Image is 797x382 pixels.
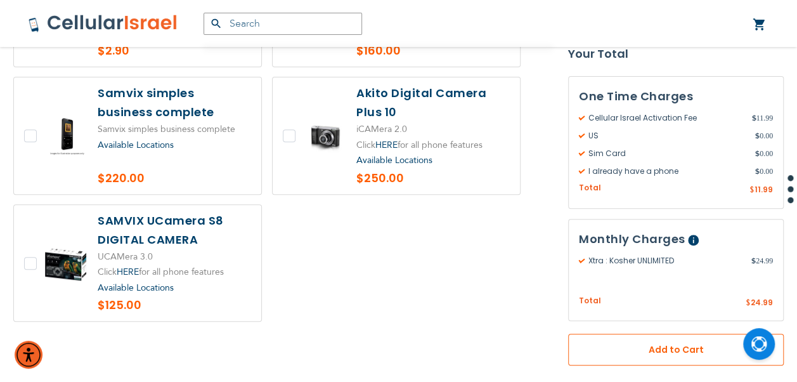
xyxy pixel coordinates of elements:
a: Available Locations [98,139,174,151]
span: $ [755,166,760,177]
span: Total [579,182,601,194]
span: 0.00 [755,148,773,159]
span: Xtra : Kosher UNLIMITED [579,255,751,267]
a: Available Locations [356,154,432,166]
span: Total [579,295,601,307]
span: $ [755,148,760,159]
span: Cellular Israel Activation Fee [579,112,751,124]
span: 11.99 [751,112,773,124]
span: Help [688,235,699,246]
span: $ [746,298,751,309]
span: 11.99 [755,184,773,195]
img: Cellular Israel [28,14,178,33]
input: Search [204,13,362,35]
span: Monthly Charges [579,231,685,247]
a: Available Locations [98,282,174,294]
span: Add to Cart [610,343,742,357]
span: 0.00 [755,130,773,142]
span: I already have a phone [579,166,755,177]
a: HERE [117,266,139,278]
span: 0.00 [755,166,773,177]
button: Add to Cart [568,334,784,366]
div: Accessibility Menu [15,341,42,369]
span: $ [749,185,755,196]
span: 24.99 [751,297,773,308]
strong: Your Total [568,44,784,63]
a: HERE [375,139,398,151]
span: 24.99 [751,255,773,267]
span: $ [751,255,756,267]
span: $ [751,112,756,124]
h3: One Time Charges [579,87,773,106]
span: $ [755,130,760,142]
span: US [579,130,755,142]
span: Sim Card [579,148,755,159]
